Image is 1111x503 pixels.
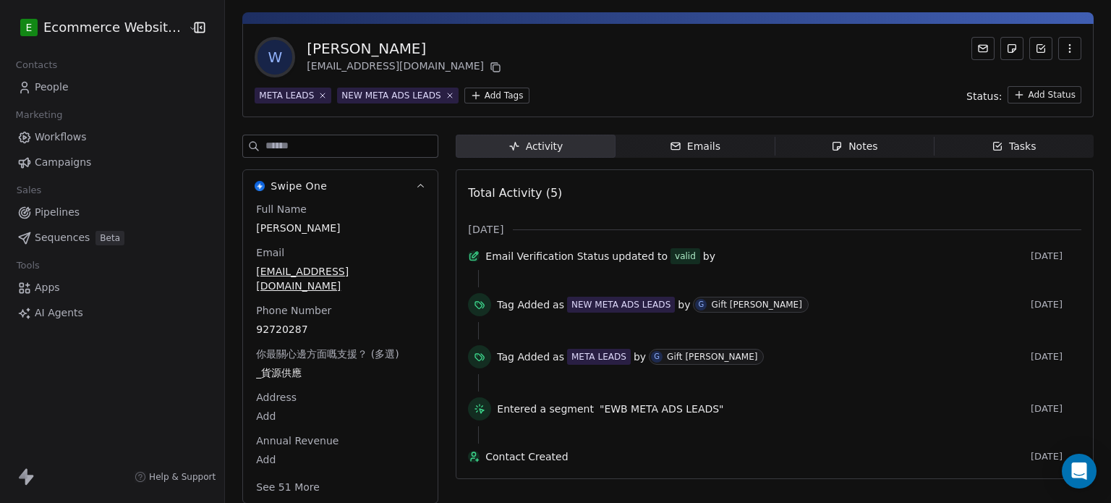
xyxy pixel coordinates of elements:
span: Tag Added [497,350,550,364]
span: E [26,20,33,35]
button: Add Tags [464,88,529,103]
span: Phone Number [253,303,334,318]
span: Contacts [9,54,64,76]
div: Emails [670,139,720,154]
a: Campaigns [12,151,213,174]
span: 92720287 [256,322,425,337]
span: Pipelines [35,205,80,220]
span: Address [253,390,299,405]
div: META LEADS [259,89,314,102]
a: AI Agents [12,301,213,325]
span: Add [256,452,425,467]
span: [DATE] [1031,299,1081,310]
span: [DATE] [468,222,503,237]
span: Beta [95,231,124,245]
span: Apps [35,280,60,295]
span: Total Activity (5) [468,186,562,200]
span: Add [256,409,425,423]
span: 你最關心邊方面嘅支援？ (多選) [253,347,401,361]
span: [EMAIL_ADDRESS][DOMAIN_NAME] [256,264,425,293]
a: Pipelines [12,200,213,224]
span: [DATE] [1031,451,1081,462]
span: Full Name [253,202,310,216]
div: Notes [831,139,877,154]
span: by [678,297,690,312]
span: by [634,350,646,364]
span: Ecommerce Website Builder [43,18,184,37]
span: [DATE] [1031,250,1081,262]
div: Gift [PERSON_NAME] [667,352,757,362]
span: Workflows [35,130,87,145]
div: Swipe OneSwipe One [243,202,438,503]
span: Sales [10,179,48,201]
div: [EMAIL_ADDRESS][DOMAIN_NAME] [307,59,504,76]
span: _貨源供應 [256,365,425,380]
span: "EWB META ADS LEADS" [600,402,724,416]
span: [DATE] [1031,403,1081,415]
a: Apps [12,276,213,300]
span: Swipe One [271,179,327,193]
a: People [12,75,213,99]
button: Swipe OneSwipe One [243,170,438,202]
div: Gift [PERSON_NAME] [711,300,801,310]
div: [PERSON_NAME] [307,38,504,59]
span: by [703,249,715,263]
span: People [35,80,69,95]
div: valid [675,249,696,263]
div: Open Intercom Messenger [1062,454,1097,489]
span: as [553,350,564,364]
span: [DATE] [1031,351,1081,363]
span: AI Agents [35,305,83,321]
span: Email [253,245,287,260]
div: G [654,351,660,363]
span: Annual Revenue [253,434,341,448]
span: as [553,297,564,312]
a: Workflows [12,125,213,149]
span: updated to [612,249,668,263]
img: Swipe One [255,181,265,191]
div: NEW META ADS LEADS [571,298,671,311]
span: Marketing [9,104,69,126]
span: [PERSON_NAME] [256,221,425,235]
span: Entered a segment [497,402,594,416]
div: NEW META ADS LEADS [341,89,440,102]
button: Add Status [1008,86,1081,103]
div: Tasks [992,139,1036,154]
span: Sequences [35,230,90,245]
a: Help & Support [135,471,216,483]
span: Email Verification Status [485,249,609,263]
span: W [257,40,292,75]
span: Campaigns [35,155,91,170]
span: Status: [966,89,1002,103]
button: EEcommerce Website Builder [17,15,178,40]
div: META LEADS [571,350,626,363]
div: G [699,299,705,310]
button: See 51 More [247,474,328,500]
a: SequencesBeta [12,226,213,250]
span: Tag Added [497,297,550,312]
span: Tools [10,255,46,276]
span: Help & Support [149,471,216,483]
span: Contact Created [485,449,1025,464]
